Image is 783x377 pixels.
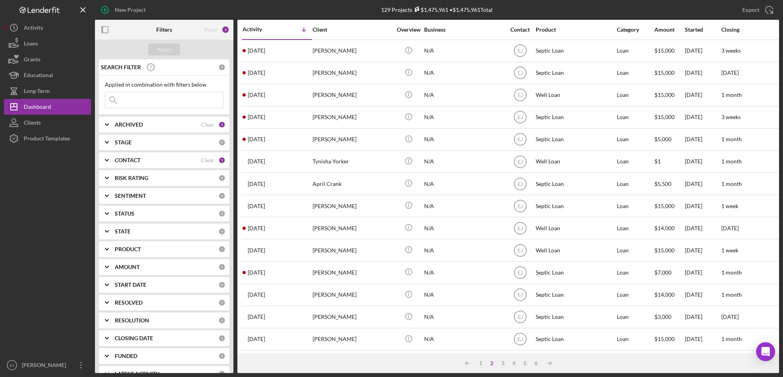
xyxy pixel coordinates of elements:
[115,282,146,288] b: START DATE
[4,36,91,51] button: Loans
[517,292,523,298] text: EJ
[115,228,131,235] b: STATE
[4,131,91,146] a: Product Templates
[536,351,615,372] div: Septic Loan
[313,218,392,239] div: [PERSON_NAME]
[20,357,71,375] div: [PERSON_NAME]
[721,91,742,98] time: 1 month
[222,26,229,34] div: 2
[654,291,675,298] span: $14,000
[248,181,265,187] time: 2025-09-01 21:13
[505,27,535,33] div: Contact
[4,83,91,99] a: Long-Term
[313,107,392,128] div: [PERSON_NAME]
[536,173,615,194] div: Septic Loan
[4,67,91,83] button: Educational
[617,129,654,150] div: Loan
[201,121,214,128] div: Clear
[248,47,265,54] time: 2025-09-03 23:37
[617,240,654,261] div: Loan
[424,284,503,305] div: N/A
[248,336,265,342] time: 2025-08-28 17:30
[4,51,91,67] a: Grants
[218,121,226,128] div: 1
[218,228,226,235] div: 0
[204,27,218,33] div: Reset
[742,2,759,18] div: Export
[685,129,720,150] div: [DATE]
[115,353,137,359] b: FUNDED
[424,40,503,61] div: N/A
[721,225,739,231] time: [DATE]
[617,85,654,106] div: Loan
[617,307,654,328] div: Loan
[721,203,738,209] time: 1 week
[4,20,91,36] a: Activity
[218,299,226,306] div: 0
[517,137,523,142] text: EJ
[685,27,720,33] div: Started
[394,27,423,33] div: Overview
[685,40,720,61] div: [DATE]
[248,92,265,98] time: 2025-09-02 20:20
[424,307,503,328] div: N/A
[424,240,503,261] div: N/A
[412,6,448,13] div: $1,475,961
[115,299,142,306] b: RESOLVED
[115,139,132,146] b: STAGE
[218,139,226,146] div: 0
[424,151,503,172] div: N/A
[101,64,141,70] b: SEARCH FILTER
[313,151,392,172] div: Tynisha Yorker
[24,115,41,133] div: Clients
[157,44,172,55] div: Apply
[685,240,720,261] div: [DATE]
[654,91,675,98] span: $15,000
[424,27,503,33] div: Business
[517,225,523,231] text: EJ
[313,262,392,283] div: [PERSON_NAME]
[617,329,654,350] div: Loan
[218,157,226,164] div: 1
[115,246,141,252] b: PRODUCT
[517,248,523,253] text: EJ
[685,85,720,106] div: [DATE]
[115,371,159,377] b: LATEST ACTIVITY
[536,85,615,106] div: Well Loan
[654,269,671,276] span: $7,000
[721,158,742,165] time: 1 month
[115,121,143,128] b: ARCHIVED
[148,44,180,55] button: Apply
[734,2,779,18] button: Export
[517,115,523,120] text: EJ
[654,247,675,254] span: $15,000
[654,114,675,120] span: $15,000
[4,115,91,131] button: Clients
[24,36,38,53] div: Loans
[617,151,654,172] div: Loan
[4,99,91,115] button: Dashboard
[654,158,661,165] span: $1
[424,351,503,372] div: N/A
[486,360,497,366] div: 2
[517,314,523,320] text: EJ
[721,114,741,120] time: 3 weeks
[536,151,615,172] div: Well Loan
[248,158,265,165] time: 2025-09-02 01:33
[218,335,226,342] div: 0
[313,351,392,372] div: [PERSON_NAME]
[654,47,675,54] span: $15,000
[218,64,226,71] div: 0
[536,107,615,128] div: Septic Loan
[721,291,742,298] time: 1 month
[721,47,741,54] time: 3 weeks
[248,314,265,320] time: 2025-08-28 17:33
[517,181,523,187] text: EJ
[201,157,214,163] div: Clear
[115,264,140,270] b: AMOUNT
[685,151,720,172] div: [DATE]
[424,129,503,150] div: N/A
